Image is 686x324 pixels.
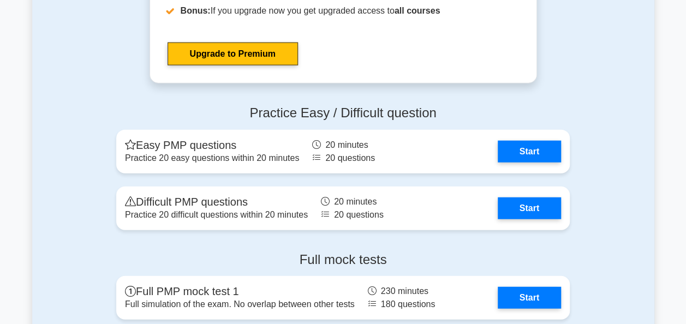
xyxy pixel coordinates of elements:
[168,43,298,65] a: Upgrade to Premium
[498,287,561,309] a: Start
[498,141,561,163] a: Start
[116,105,570,121] h4: Practice Easy / Difficult question
[498,197,561,219] a: Start
[116,252,570,268] h4: Full mock tests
